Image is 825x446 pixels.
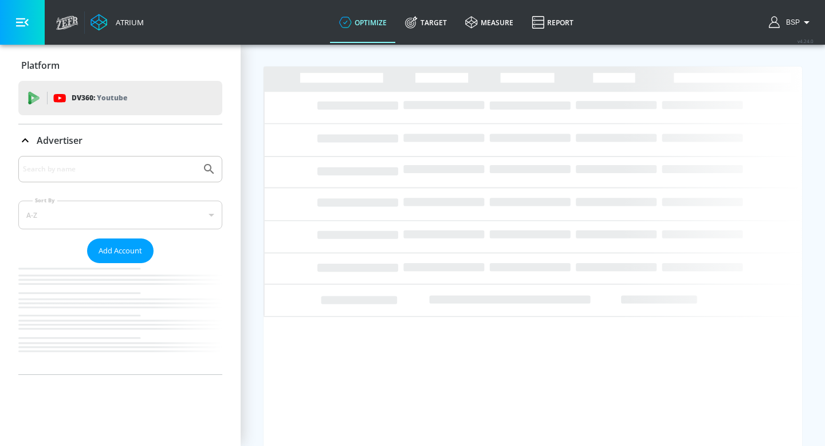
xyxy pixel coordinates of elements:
[97,92,127,104] p: Youtube
[111,17,144,28] div: Atrium
[91,14,144,31] a: Atrium
[769,15,814,29] button: BSP
[18,201,222,229] div: A-Z
[37,134,82,147] p: Advertiser
[797,38,814,44] span: v 4.24.0
[99,244,142,257] span: Add Account
[18,49,222,81] div: Platform
[33,197,57,204] label: Sort By
[18,263,222,374] nav: list of Advertiser
[18,156,222,374] div: Advertiser
[330,2,396,43] a: optimize
[522,2,583,43] a: Report
[18,124,222,157] div: Advertiser
[18,81,222,115] div: DV360: Youtube
[456,2,522,43] a: measure
[87,238,154,263] button: Add Account
[781,18,800,26] span: login as: bsp_linking@zefr.com
[396,2,456,43] a: Target
[72,92,127,104] p: DV360:
[23,162,197,177] input: Search by name
[21,59,60,72] p: Platform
